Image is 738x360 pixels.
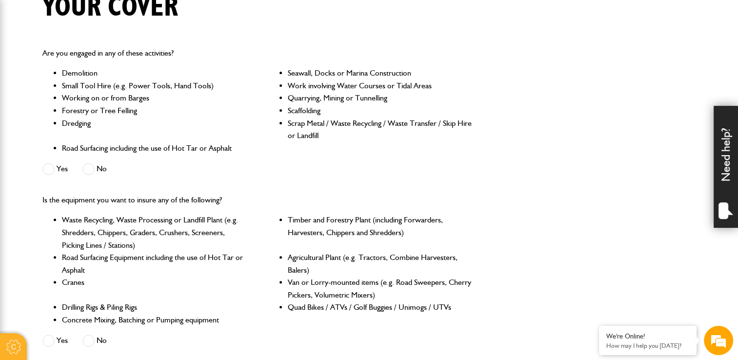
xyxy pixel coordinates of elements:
li: Quad Bikes / ATVs / Golf Buggies / Unimogs / UTVs [288,301,473,314]
label: No [82,163,107,175]
label: Yes [42,335,68,347]
p: Is the equipment you want to insure any of the following? [42,194,473,206]
li: Timber and Forestry Plant (including Forwarders, Harvesters, Chippers and Shredders) [288,214,473,251]
div: Need help? [714,106,738,228]
li: Small Tool Hire (e.g. Power Tools, Hand Tools) [62,80,247,92]
label: No [82,335,107,347]
li: Demolition [62,67,247,80]
li: Quarrying, Mining or Tunnelling [288,92,473,104]
p: Are you engaged in any of these activities? [42,47,473,60]
li: Van or Lorry-mounted items (e.g. Road Sweepers, Cherry Pickers, Volumetric Mixers) [288,276,473,301]
li: Seawall, Docks or Marina Construction [288,67,473,80]
input: Enter your last name [13,90,178,112]
li: Scaffolding [288,104,473,117]
div: Chat with us now [51,55,164,67]
textarea: Type your message and hit 'Enter' [13,177,178,275]
li: Forestry or Tree Felling [62,104,247,117]
li: Work involving Water Courses or Tidal Areas [288,80,473,92]
img: d_20077148190_company_1631870298795_20077148190 [17,54,41,68]
li: Concrete Mixing, Batching or Pumping equipment [62,314,247,326]
li: Dredging [62,117,247,142]
li: Working on or from Barges [62,92,247,104]
input: Enter your phone number [13,148,178,169]
p: How may I help you today? [606,342,689,349]
li: Road Surfacing including the use of Hot Tar or Asphalt [62,142,247,155]
li: Scrap Metal / Waste Recycling / Waste Transfer / Skip Hire or Landfill [288,117,473,142]
li: Waste Recycling, Waste Processing or Landfill Plant (e.g. Shredders, Chippers, Graders, Crushers,... [62,214,247,251]
li: Agricultural Plant (e.g. Tractors, Combine Harvesters, Balers) [288,251,473,276]
div: We're Online! [606,332,689,340]
input: Enter your email address [13,119,178,140]
li: Cranes [62,276,247,301]
div: Minimize live chat window [160,5,183,28]
li: Drilling Rigs & Piling Rigs [62,301,247,314]
em: Start Chat [133,283,177,296]
label: Yes [42,163,68,175]
li: Road Surfacing Equipment including the use of Hot Tar or Asphalt [62,251,247,276]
